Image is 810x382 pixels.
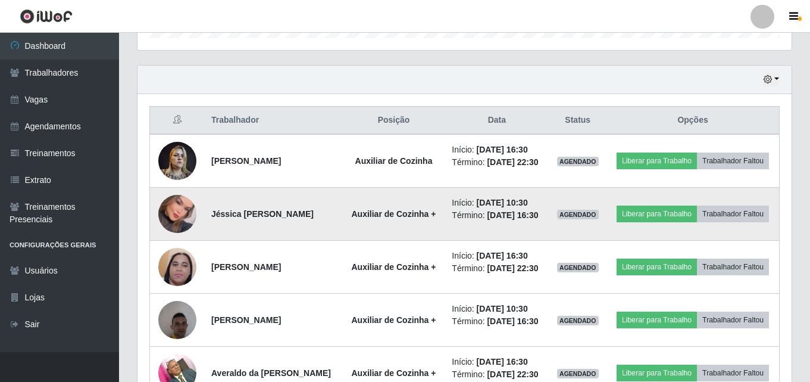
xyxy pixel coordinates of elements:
img: 1672867768596.jpeg [158,135,196,186]
li: Término: [452,315,542,328]
strong: Auxiliar de Cozinha + [352,368,436,378]
time: [DATE] 22:30 [487,157,538,167]
button: Liberar para Trabalho [617,365,697,381]
time: [DATE] 16:30 [477,357,528,367]
img: 1752940593841.jpeg [158,187,196,241]
time: [DATE] 22:30 [487,369,538,379]
li: Término: [452,368,542,381]
img: CoreUI Logo [20,9,73,24]
time: [DATE] 16:30 [477,251,528,260]
time: [DATE] 10:30 [477,304,528,313]
button: Liberar para Trabalho [617,259,697,275]
strong: Auxiliar de Cozinha [355,156,433,166]
th: Trabalhador [204,107,343,135]
button: Trabalhador Faltou [697,259,769,275]
li: Término: [452,262,542,275]
li: Início: [452,144,542,156]
th: Data [445,107,549,135]
strong: Averaldo da [PERSON_NAME] [211,368,331,378]
span: AGENDADO [557,157,599,166]
button: Liberar para Trabalho [617,153,697,169]
img: 1739383182576.jpeg [158,225,196,309]
img: 1701560793571.jpeg [158,294,196,345]
time: [DATE] 16:30 [487,316,538,326]
button: Trabalhador Faltou [697,365,769,381]
li: Término: [452,156,542,169]
strong: [PERSON_NAME] [211,315,281,325]
time: [DATE] 16:30 [477,145,528,154]
button: Trabalhador Faltou [697,312,769,328]
time: [DATE] 16:30 [487,210,538,220]
li: Início: [452,250,542,262]
th: Opções [606,107,779,135]
button: Liberar para Trabalho [617,312,697,328]
button: Trabalhador Faltou [697,153,769,169]
span: AGENDADO [557,210,599,219]
time: [DATE] 22:30 [487,263,538,273]
strong: Auxiliar de Cozinha + [352,315,436,325]
strong: [PERSON_NAME] [211,156,281,166]
strong: Jéssica [PERSON_NAME] [211,209,314,219]
button: Trabalhador Faltou [697,206,769,222]
li: Término: [452,209,542,222]
time: [DATE] 10:30 [477,198,528,207]
th: Status [549,107,606,135]
li: Início: [452,356,542,368]
strong: Auxiliar de Cozinha + [352,262,436,272]
strong: Auxiliar de Cozinha + [352,209,436,219]
span: AGENDADO [557,316,599,325]
span: AGENDADO [557,369,599,378]
span: AGENDADO [557,263,599,272]
strong: [PERSON_NAME] [211,262,281,272]
th: Posição [343,107,445,135]
button: Liberar para Trabalho [617,206,697,222]
li: Início: [452,197,542,209]
li: Início: [452,303,542,315]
